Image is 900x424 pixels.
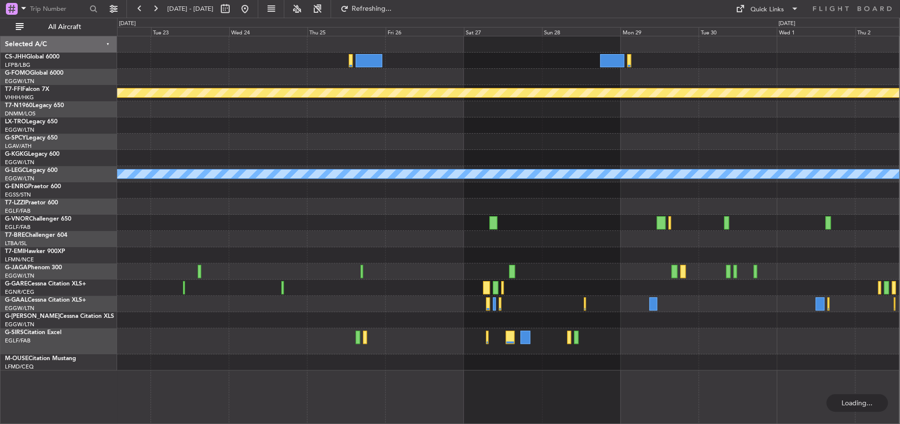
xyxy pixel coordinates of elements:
a: LFMD/CEQ [5,363,33,370]
span: All Aircraft [26,24,104,30]
span: G-GAAL [5,297,28,303]
div: Sat 27 [464,27,542,36]
a: G-FOMOGlobal 6000 [5,70,63,76]
a: LGAV/ATH [5,142,31,150]
a: T7-LZZIPraetor 600 [5,200,58,206]
a: T7-EMIHawker 900XP [5,249,65,254]
div: Thu 25 [307,27,386,36]
a: T7-FFIFalcon 7X [5,86,49,92]
span: T7-LZZI [5,200,25,206]
a: VHHH/HKG [5,94,34,101]
input: Trip Number [30,1,87,16]
div: [DATE] [119,20,136,28]
div: Sun 28 [542,27,620,36]
a: G-VNORChallenger 650 [5,216,71,222]
span: M-OUSE [5,356,29,362]
div: Wed 1 [777,27,855,36]
a: G-KGKGLegacy 600 [5,151,60,157]
a: EGGW/LTN [5,126,34,134]
a: LFPB/LBG [5,61,30,69]
a: G-JAGAPhenom 300 [5,265,62,271]
a: G-ENRGPraetor 600 [5,184,61,190]
span: G-[PERSON_NAME] [5,313,60,319]
button: Refreshing... [336,1,395,17]
div: Tue 30 [698,27,777,36]
div: Wed 24 [229,27,307,36]
div: [DATE] [778,20,795,28]
a: EGGW/LTN [5,272,34,280]
span: [DATE] - [DATE] [167,4,213,13]
a: T7-N1960Legacy 650 [5,103,64,109]
a: EGGW/LTN [5,159,34,166]
button: All Aircraft [11,19,107,35]
span: G-VNOR [5,216,29,222]
a: T7-BREChallenger 604 [5,232,67,238]
a: LFMN/NCE [5,256,34,263]
a: M-OUSECitation Mustang [5,356,76,362]
a: EGGW/LTN [5,321,34,328]
span: LX-TRO [5,119,26,125]
a: G-GAALCessna Citation XLS+ [5,297,86,303]
a: G-SPCYLegacy 650 [5,135,58,141]
span: Refreshing... [351,5,392,12]
span: G-KGKG [5,151,28,157]
span: G-ENRG [5,184,28,190]
a: LX-TROLegacy 650 [5,119,58,125]
a: EGLF/FAB [5,224,30,231]
a: G-SIRSCitation Excel [5,330,61,336]
a: EGSS/STN [5,191,31,198]
a: G-GARECessna Citation XLS+ [5,281,86,287]
a: EGLF/FAB [5,207,30,215]
a: G-LEGCLegacy 600 [5,168,58,173]
button: Quick Links [731,1,804,17]
span: G-GARE [5,281,28,287]
span: G-SIRS [5,330,24,336]
a: EGGW/LTN [5,305,34,312]
span: G-JAGA [5,265,28,271]
a: CS-JHHGlobal 6000 [5,54,60,60]
span: CS-JHH [5,54,26,60]
span: T7-EMI [5,249,24,254]
a: EGGW/LTN [5,78,34,85]
a: G-[PERSON_NAME]Cessna Citation XLS [5,313,114,319]
div: Fri 26 [386,27,464,36]
span: T7-BRE [5,232,25,238]
div: Quick Links [750,5,784,15]
span: G-FOMO [5,70,30,76]
a: DNMM/LOS [5,110,35,117]
a: LTBA/ISL [5,240,27,247]
a: EGGW/LTN [5,175,34,182]
div: Tue 23 [151,27,229,36]
span: T7-FFI [5,86,22,92]
span: G-SPCY [5,135,26,141]
span: T7-N1960 [5,103,32,109]
span: G-LEGC [5,168,26,173]
a: EGNR/CEG [5,288,34,296]
div: Loading... [826,394,888,412]
div: Mon 29 [620,27,698,36]
a: EGLF/FAB [5,337,30,344]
